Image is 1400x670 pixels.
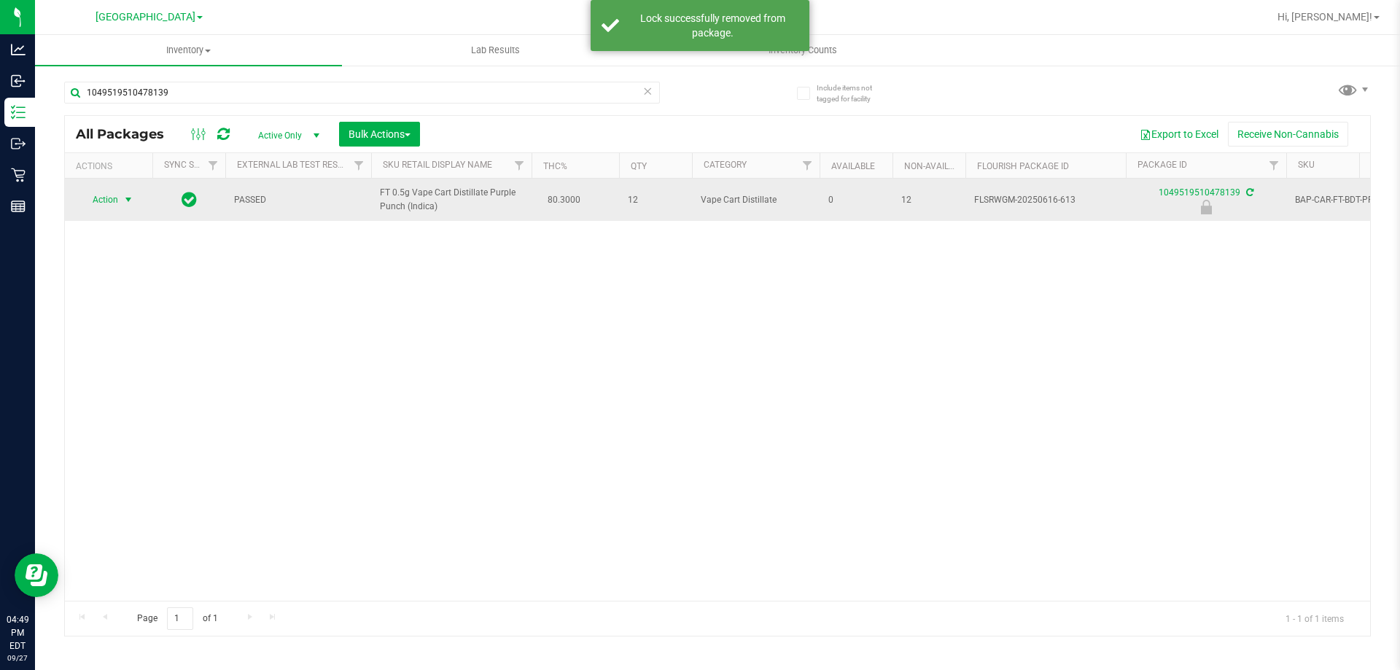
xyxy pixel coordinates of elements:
[15,553,58,597] iframe: Resource center
[627,11,798,40] div: Lock successfully removed from package.
[628,193,683,207] span: 12
[76,161,147,171] div: Actions
[64,82,660,104] input: Search Package ID, Item Name, SKU, Lot or Part Number...
[342,35,649,66] a: Lab Results
[796,153,820,178] a: Filter
[120,190,138,210] span: select
[11,136,26,151] inline-svg: Outbound
[977,161,1069,171] a: Flourish Package ID
[11,199,26,214] inline-svg: Reports
[1277,11,1372,23] span: Hi, [PERSON_NAME]!
[828,193,884,207] span: 0
[35,44,342,57] span: Inventory
[125,607,230,630] span: Page of 1
[1124,200,1288,214] div: Newly Received
[164,160,220,170] a: Sync Status
[234,193,362,207] span: PASSED
[11,74,26,88] inline-svg: Inbound
[831,161,875,171] a: Available
[11,168,26,182] inline-svg: Retail
[76,126,179,142] span: All Packages
[1274,607,1356,629] span: 1 - 1 of 1 items
[1262,153,1286,178] a: Filter
[201,153,225,178] a: Filter
[817,82,890,104] span: Include items not tagged for facility
[451,44,540,57] span: Lab Results
[1137,160,1187,170] a: Package ID
[1159,187,1240,198] a: 1049519510478139
[1228,122,1348,147] button: Receive Non-Cannabis
[339,122,420,147] button: Bulk Actions
[1130,122,1228,147] button: Export to Excel
[167,607,193,630] input: 1
[182,190,197,210] span: In Sync
[701,193,811,207] span: Vape Cart Distillate
[383,160,492,170] a: Sku Retail Display Name
[79,190,119,210] span: Action
[631,161,647,171] a: Qty
[349,128,411,140] span: Bulk Actions
[347,153,371,178] a: Filter
[974,193,1117,207] span: FLSRWGM-20250616-613
[1244,187,1253,198] span: Sync from Compliance System
[901,193,957,207] span: 12
[96,11,195,23] span: [GEOGRAPHIC_DATA]
[7,653,28,663] p: 09/27
[11,105,26,120] inline-svg: Inventory
[380,186,523,214] span: FT 0.5g Vape Cart Distillate Purple Punch (Indica)
[507,153,532,178] a: Filter
[904,161,969,171] a: Non-Available
[11,42,26,57] inline-svg: Analytics
[543,161,567,171] a: THC%
[35,35,342,66] a: Inventory
[540,190,588,211] span: 80.3000
[1298,160,1315,170] a: SKU
[704,160,747,170] a: Category
[237,160,351,170] a: External Lab Test Result
[7,613,28,653] p: 04:49 PM EDT
[642,82,653,101] span: Clear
